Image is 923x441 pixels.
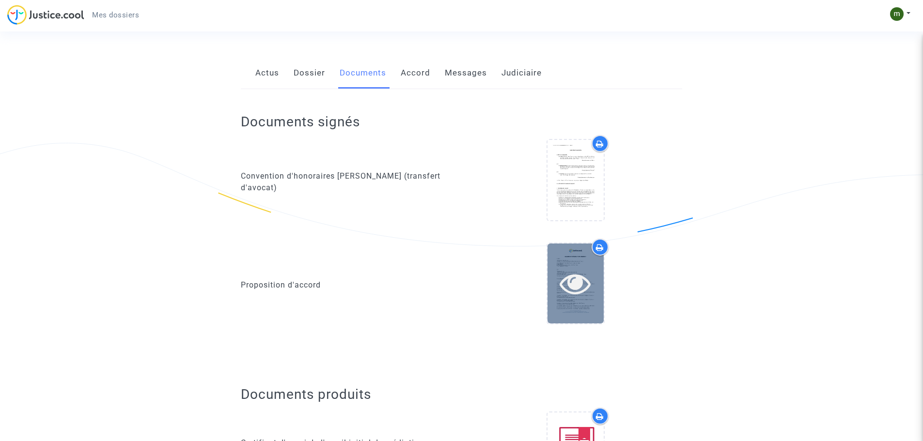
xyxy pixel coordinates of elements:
div: Proposition d'accord [241,279,454,291]
a: Mes dossiers [84,8,147,22]
h2: Documents produits [241,386,682,403]
a: Judiciaire [501,57,542,89]
a: Documents [340,57,386,89]
span: Mes dossiers [92,11,139,19]
div: Convention d'honoraires [PERSON_NAME] (transfert d'avocat) [241,170,454,194]
img: ACg8ocJ-c_sog4Gq5sOHtAg67p44UCx167ua3KvUEL3_agtf=s96-c [890,7,904,21]
img: jc-logo.svg [7,5,84,25]
h2: Documents signés [241,113,360,130]
a: Dossier [294,57,325,89]
a: Actus [255,57,279,89]
a: Accord [401,57,430,89]
a: Messages [445,57,487,89]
